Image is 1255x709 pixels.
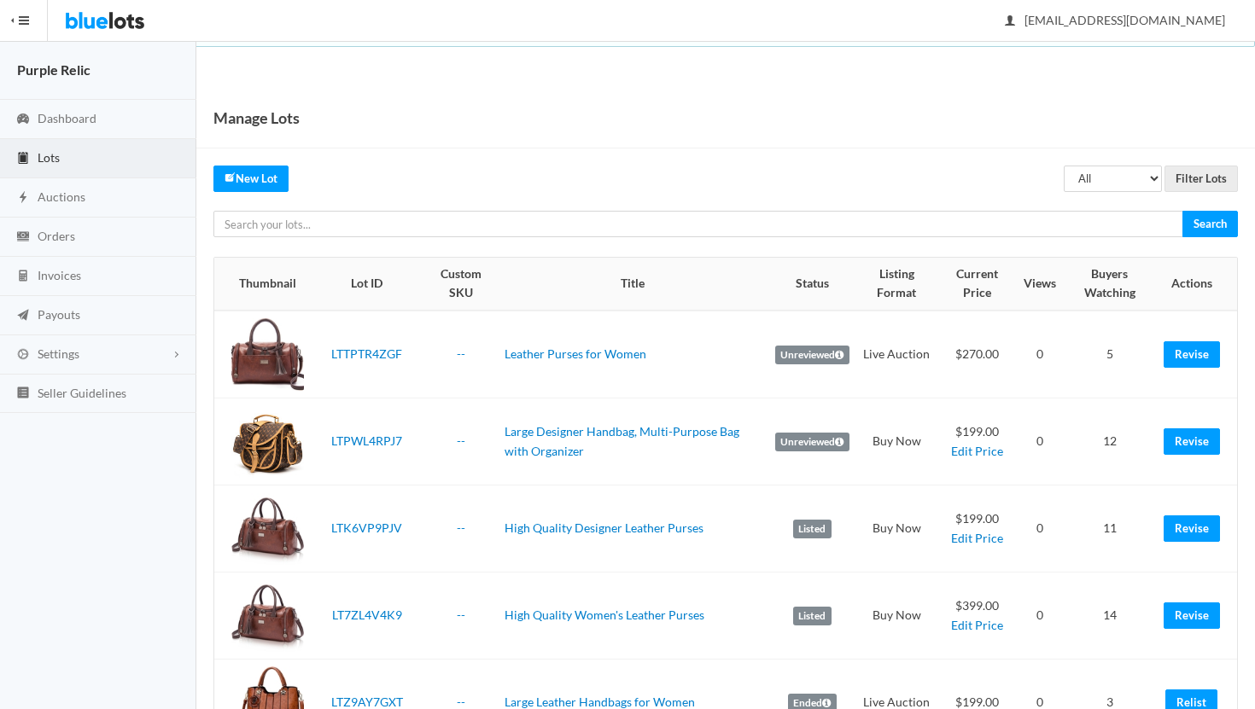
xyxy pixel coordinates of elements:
th: Current Price [937,258,1016,311]
td: 0 [1017,311,1063,398]
td: $199.00 [937,485,1016,572]
td: Buy Now [856,398,938,485]
a: Large Leather Handbags for Women [505,694,695,709]
th: Thumbnail [214,258,311,311]
a: -- [457,694,465,709]
ion-icon: paper plane [15,308,32,324]
th: Buyers Watching [1063,258,1157,311]
a: -- [457,346,465,361]
a: -- [457,520,465,535]
span: Dashboard [38,111,96,125]
a: Leather Purses for Women [505,346,646,361]
th: Actions [1157,258,1237,311]
a: Large Designer Handbag, Multi-Purpose Bag with Organizer [505,424,739,458]
a: Revise [1164,515,1220,542]
a: -- [457,433,465,448]
a: LTTPTR4ZGF [331,346,402,361]
ion-icon: flash [15,190,32,206]
th: Lot ID [311,258,423,311]
td: Buy Now [856,572,938,660]
a: LT7ZL4V4K9 [332,607,402,622]
span: Payouts [38,307,80,322]
td: 0 [1017,398,1063,485]
td: 0 [1017,485,1063,572]
td: 11 [1063,485,1157,572]
label: Unreviewed [775,346,849,364]
td: Live Auction [856,311,938,398]
span: Auctions [38,189,85,204]
a: -- [457,607,465,622]
a: Edit Price [951,531,1003,545]
span: Seller Guidelines [38,386,126,400]
h1: Manage Lots [213,105,300,131]
span: Lots [38,150,60,165]
td: Buy Now [856,485,938,572]
ion-icon: clipboard [15,151,32,167]
a: LTK6VP9PJV [331,520,402,535]
th: Listing Format [856,258,938,311]
ion-icon: create [225,171,236,183]
th: Status [768,258,856,311]
a: High Quality Designer Leather Purses [505,520,703,535]
input: Search [1182,211,1238,237]
td: 12 [1063,398,1157,485]
ion-icon: list box [15,386,32,402]
a: LTPWL4RPJ7 [331,433,402,448]
ion-icon: cash [15,230,32,246]
a: Revise [1164,428,1220,455]
th: Views [1017,258,1063,311]
a: createNew Lot [213,166,289,192]
ion-icon: person [1001,14,1019,30]
span: Invoices [38,268,81,282]
ion-icon: speedometer [15,112,32,128]
td: 0 [1017,572,1063,660]
td: $199.00 [937,398,1016,485]
a: High Quality Women's Leather Purses [505,607,704,622]
td: 14 [1063,572,1157,660]
label: Unreviewed [775,433,849,451]
strong: Purple Relic [17,61,90,78]
span: Settings [38,346,79,361]
label: Listed [793,607,832,625]
span: [EMAIL_ADDRESS][DOMAIN_NAME] [1006,13,1225,27]
td: 5 [1063,311,1157,398]
td: $399.00 [937,572,1016,660]
span: Orders [38,229,75,243]
a: Edit Price [951,618,1003,632]
a: Revise [1164,602,1220,629]
ion-icon: calculator [15,269,32,285]
a: Edit Price [951,444,1003,458]
a: LTZ9AY7GXT [331,694,403,709]
th: Title [498,258,768,311]
td: $270.00 [937,311,1016,398]
a: Revise [1164,341,1220,368]
label: Listed [793,520,832,538]
input: Filter Lots [1165,166,1238,192]
input: Search your lots... [213,211,1183,237]
ion-icon: cog [15,347,32,363]
th: Custom SKU [423,258,498,311]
